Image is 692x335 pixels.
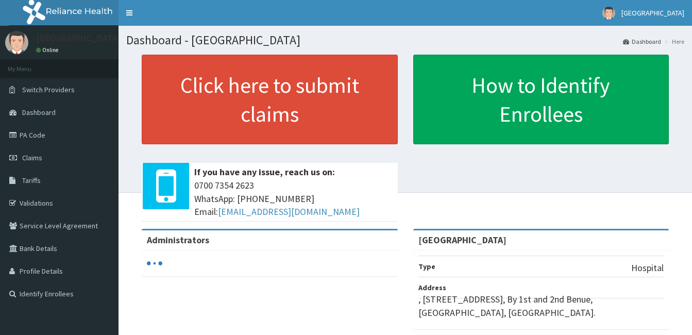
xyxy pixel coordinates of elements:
[36,33,121,43] p: [GEOGRAPHIC_DATA]
[623,37,661,46] a: Dashboard
[22,176,41,185] span: Tariffs
[126,33,684,47] h1: Dashboard - [GEOGRAPHIC_DATA]
[5,31,28,54] img: User Image
[418,234,507,246] strong: [GEOGRAPHIC_DATA]
[147,256,162,271] svg: audio-loading
[621,8,684,18] span: [GEOGRAPHIC_DATA]
[22,153,42,162] span: Claims
[418,293,664,319] p: , [STREET_ADDRESS], By 1st and 2nd Benue, [GEOGRAPHIC_DATA], [GEOGRAPHIC_DATA].
[413,55,669,144] a: How to Identify Enrollees
[142,55,398,144] a: Click here to submit claims
[194,166,335,178] b: If you have any issue, reach us on:
[147,234,209,246] b: Administrators
[418,283,446,292] b: Address
[602,7,615,20] img: User Image
[662,37,684,46] li: Here
[194,179,393,219] span: 0700 7354 2623 WhatsApp: [PHONE_NUMBER] Email:
[218,206,360,217] a: [EMAIL_ADDRESS][DOMAIN_NAME]
[36,46,61,54] a: Online
[631,261,664,275] p: Hospital
[418,262,435,271] b: Type
[22,85,75,94] span: Switch Providers
[22,108,56,117] span: Dashboard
